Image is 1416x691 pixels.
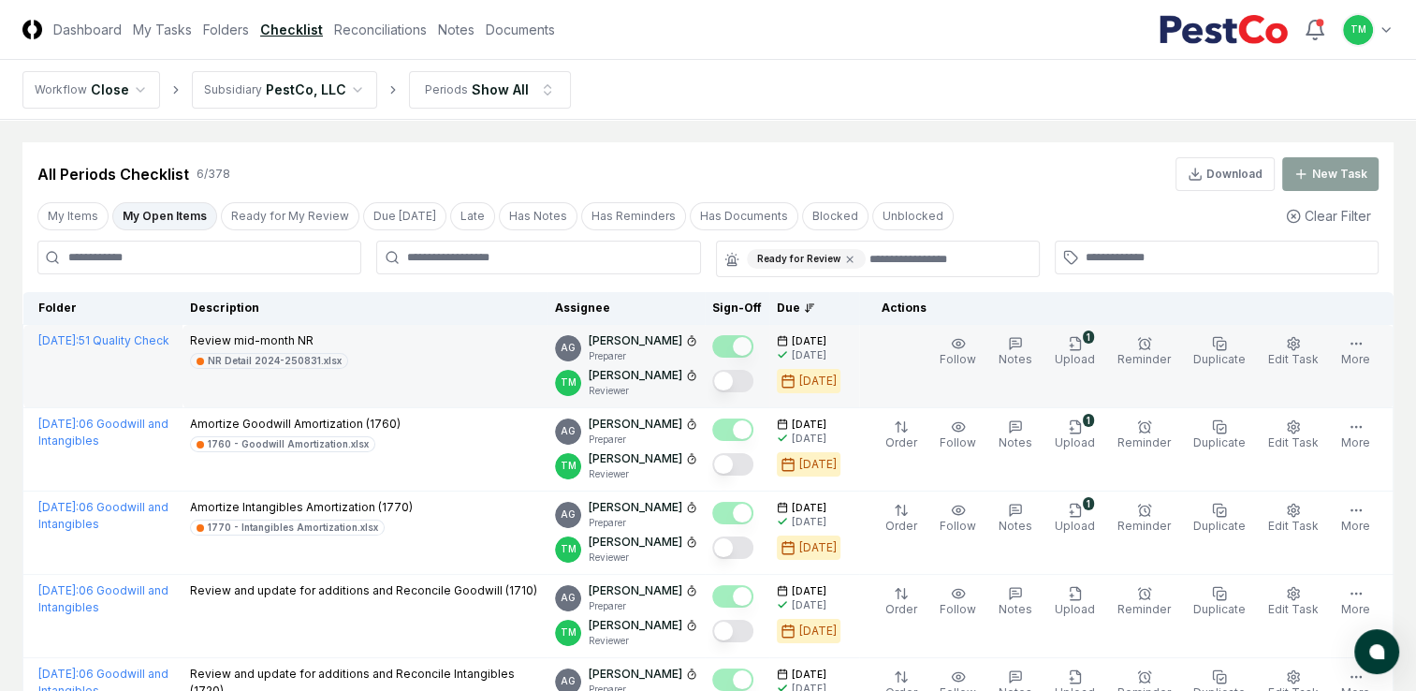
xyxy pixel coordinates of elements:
button: Mark complete [712,669,753,691]
span: Notes [999,519,1032,533]
span: Upload [1055,352,1095,366]
p: [PERSON_NAME] [589,666,682,683]
span: [DATE] : [38,333,79,347]
div: Show All [472,80,529,99]
a: NR Detail 2024-250831.xlsx [190,353,348,369]
p: Preparer [589,516,697,530]
span: [DATE] [792,418,826,432]
div: [DATE] [799,623,837,640]
button: Duplicate [1190,582,1249,622]
th: Assignee [547,292,705,325]
button: Unblocked [872,202,954,230]
p: [PERSON_NAME] [589,617,682,634]
span: Follow [940,602,976,616]
span: TM [561,375,577,390]
span: Order [885,435,917,449]
button: My Open Items [112,202,217,230]
div: [DATE] [792,598,826,612]
button: 1Upload [1051,332,1099,372]
span: Follow [940,435,976,449]
div: Due [777,300,852,316]
button: Due Today [363,202,446,230]
span: Follow [940,352,976,366]
span: TM [561,625,577,640]
button: Notes [995,416,1036,455]
button: Duplicate [1190,499,1249,538]
a: [DATE]:51 Quality Check [38,333,169,347]
span: AG [561,507,576,522]
nav: breadcrumb [22,71,571,109]
button: Notes [995,499,1036,538]
button: Follow [936,332,980,372]
button: Has Documents [690,202,798,230]
span: [DATE] : [38,500,79,514]
span: [DATE] : [38,583,79,597]
span: [DATE] : [38,417,79,431]
p: Preparer [589,433,697,447]
button: Edit Task [1264,332,1322,372]
button: Mark complete [712,370,753,392]
button: Edit Task [1264,416,1322,455]
div: 1760 - Goodwill Amortization.xlsx [208,437,369,451]
a: 1760 - Goodwill Amortization.xlsx [190,436,375,452]
button: 1Upload [1051,416,1099,455]
span: Reminder [1117,352,1171,366]
button: Follow [936,416,980,455]
button: Has Notes [499,202,577,230]
span: Reminder [1117,602,1171,616]
span: Edit Task [1268,519,1319,533]
div: [DATE] [792,432,826,446]
a: Documents [486,20,555,39]
div: [DATE] [799,456,837,473]
span: Notes [999,352,1032,366]
th: Sign-Off [705,292,769,325]
div: [DATE] [799,373,837,390]
button: Ready for My Review [221,202,359,230]
button: Mark complete [712,453,753,476]
button: Mark complete [712,585,753,608]
th: Folder [23,292,182,325]
button: More [1337,416,1374,455]
span: [DATE] [792,668,826,682]
div: 6 / 378 [197,166,230,183]
button: Reminder [1114,416,1175,455]
a: Notes [438,20,474,39]
a: Folders [203,20,249,39]
p: [PERSON_NAME] [589,416,682,433]
span: AG [561,424,576,438]
button: My Items [37,202,109,230]
span: Duplicate [1193,435,1246,449]
button: Duplicate [1190,416,1249,455]
p: [PERSON_NAME] [589,582,682,599]
button: Reminder [1114,332,1175,372]
div: [DATE] [799,539,837,556]
p: [PERSON_NAME] [589,534,682,551]
span: Duplicate [1193,602,1246,616]
button: Edit Task [1264,582,1322,622]
p: Amortize Goodwill Amortization (1760) [190,416,401,433]
span: [DATE] [792,501,826,515]
a: Reconciliations [334,20,427,39]
p: [PERSON_NAME] [589,499,682,516]
p: Reviewer [589,634,697,648]
span: Notes [999,602,1032,616]
button: Download [1175,157,1275,191]
div: 1770 - Intangibles Amortization.xlsx [208,521,378,535]
button: More [1337,332,1374,372]
button: Upload [1051,582,1099,622]
button: Mark complete [712,620,753,642]
button: Mark complete [712,502,753,524]
button: Order [882,416,921,455]
button: More [1337,499,1374,538]
span: Upload [1055,435,1095,449]
button: Edit Task [1264,499,1322,538]
span: Duplicate [1193,352,1246,366]
span: TM [1350,22,1366,37]
span: AG [561,591,576,605]
button: Has Reminders [581,202,686,230]
span: TM [561,459,577,473]
a: [DATE]:06 Goodwill and Intangibles [38,417,168,448]
p: Amortize Intangibles Amortization (1770) [190,499,413,516]
span: [DATE] : [38,667,79,681]
button: Reminder [1114,499,1175,538]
